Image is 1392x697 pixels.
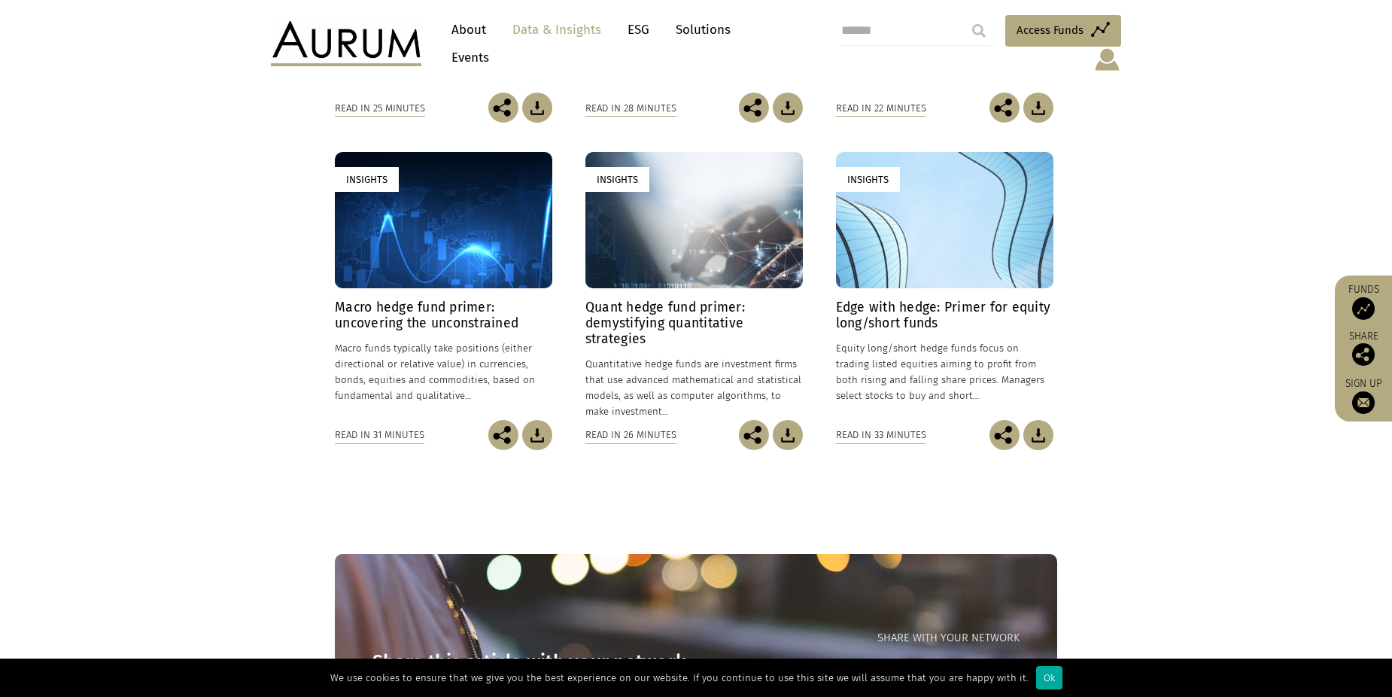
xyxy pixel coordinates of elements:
[505,16,609,44] a: Data & Insights
[1017,21,1084,39] span: Access Funds
[335,100,425,117] div: Read in 25 minutes
[585,427,676,443] div: Read in 26 minutes
[1093,47,1121,72] img: account-icon.svg
[1342,283,1384,320] a: Funds
[1023,420,1053,450] img: Download Article
[1342,331,1384,366] div: Share
[773,93,803,123] img: Download Article
[668,16,738,44] a: Solutions
[1352,297,1375,320] img: Access Funds
[372,651,696,674] h3: Share this article with your network
[1036,666,1062,689] div: Ok
[335,300,552,331] h4: Macro hedge fund primer: uncovering the unconstrained
[836,340,1053,404] p: Equity long/short hedge funds focus on trading listed equities aiming to profit from both rising ...
[739,93,769,123] img: Share this post
[1352,343,1375,366] img: Share this post
[836,300,1053,331] h4: Edge with hedge: Primer for equity long/short funds
[773,420,803,450] img: Download Article
[271,21,421,66] img: Aurum
[335,340,552,404] p: Macro funds typically take positions (either directional or relative value) in currencies, bonds,...
[522,420,552,450] img: Download Article
[620,16,657,44] a: ESG
[1005,15,1121,47] a: Access Funds
[989,420,1020,450] img: Share this post
[836,100,926,117] div: Read in 22 minutes
[585,167,649,192] div: Insights
[522,93,552,123] img: Download Article
[836,167,900,192] div: Insights
[585,152,803,420] a: Insights Quant hedge fund primer: demystifying quantitative strategies Quantitative hedge funds a...
[335,427,424,443] div: Read in 31 minutes
[335,167,399,192] div: Insights
[585,300,803,347] h4: Quant hedge fund primer: demystifying quantitative strategies
[585,356,803,420] p: Quantitative hedge funds are investment firms that use advanced mathematical and statistical mode...
[488,420,518,450] img: Share this post
[696,629,1020,647] p: Share with your network
[964,16,994,46] input: Submit
[585,100,676,117] div: Read in 28 minutes
[836,152,1053,420] a: Insights Edge with hedge: Primer for equity long/short funds Equity long/short hedge funds focus ...
[1352,391,1375,414] img: Sign up to our newsletter
[739,420,769,450] img: Share this post
[444,44,489,72] a: Events
[1342,377,1384,414] a: Sign up
[836,427,926,443] div: Read in 33 minutes
[444,16,494,44] a: About
[1023,93,1053,123] img: Download Article
[335,152,552,420] a: Insights Macro hedge fund primer: uncovering the unconstrained Macro funds typically take positio...
[488,93,518,123] img: Share this post
[989,93,1020,123] img: Share this post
